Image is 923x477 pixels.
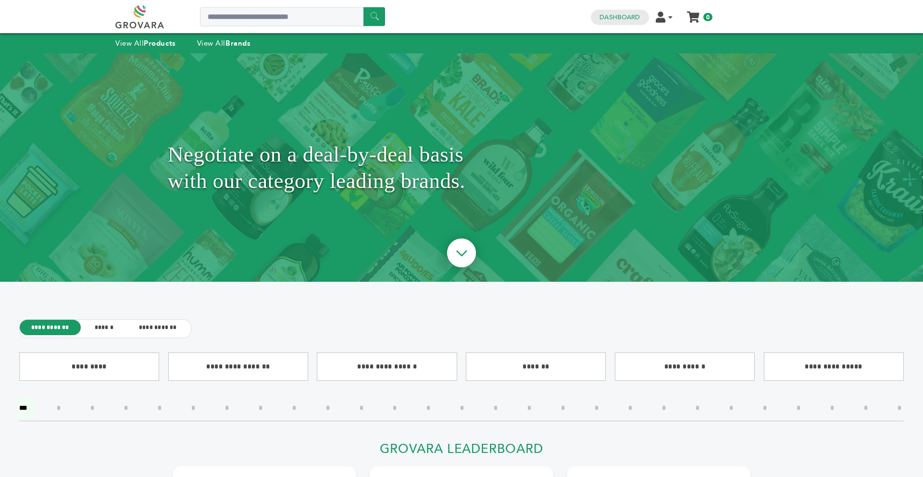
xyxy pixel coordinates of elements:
[688,9,699,19] a: My Cart
[197,38,251,48] a: View AllBrands
[599,13,640,22] a: Dashboard
[115,38,176,48] a: View AllProducts
[173,441,750,462] h2: Grovara Leaderboard
[144,38,175,48] strong: Products
[703,13,712,21] span: 0
[200,7,385,26] input: Search a product or brand...
[436,229,487,280] img: ourBrandsHeroArrow.png
[225,38,250,48] strong: Brands
[168,77,755,258] h1: Negotiate on a deal-by-deal basis with our category leading brands.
